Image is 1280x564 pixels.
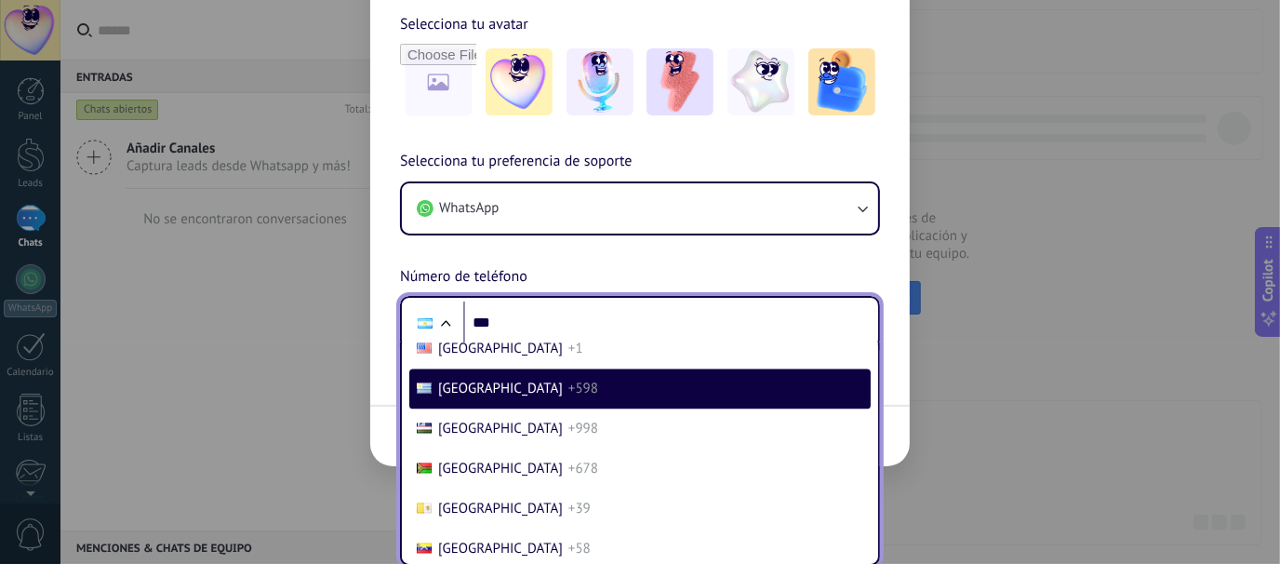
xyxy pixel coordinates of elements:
img: -4.jpeg [727,48,794,115]
span: +678 [568,461,598,478]
span: +39 [568,501,591,518]
span: +598 [568,381,598,398]
span: Selecciona tu avatar [400,12,528,36]
span: [GEOGRAPHIC_DATA] [438,341,563,358]
img: -1.jpeg [486,48,553,115]
span: WhatsApp [439,199,499,218]
span: [GEOGRAPHIC_DATA] [438,541,563,558]
span: [GEOGRAPHIC_DATA] [438,461,563,478]
img: -5.jpeg [808,48,875,115]
button: WhatsApp [402,183,878,234]
img: -3.jpeg [647,48,713,115]
span: +998 [568,421,598,438]
span: [GEOGRAPHIC_DATA] [438,421,563,438]
span: Selecciona tu preferencia de soporte [400,150,633,174]
img: -2.jpeg [567,48,633,115]
div: Argentina: + 54 [407,303,443,342]
span: [GEOGRAPHIC_DATA] [438,381,563,398]
span: +58 [568,541,591,558]
span: [GEOGRAPHIC_DATA] [438,501,563,518]
span: Número de teléfono [400,265,527,289]
span: +1 [568,341,583,358]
